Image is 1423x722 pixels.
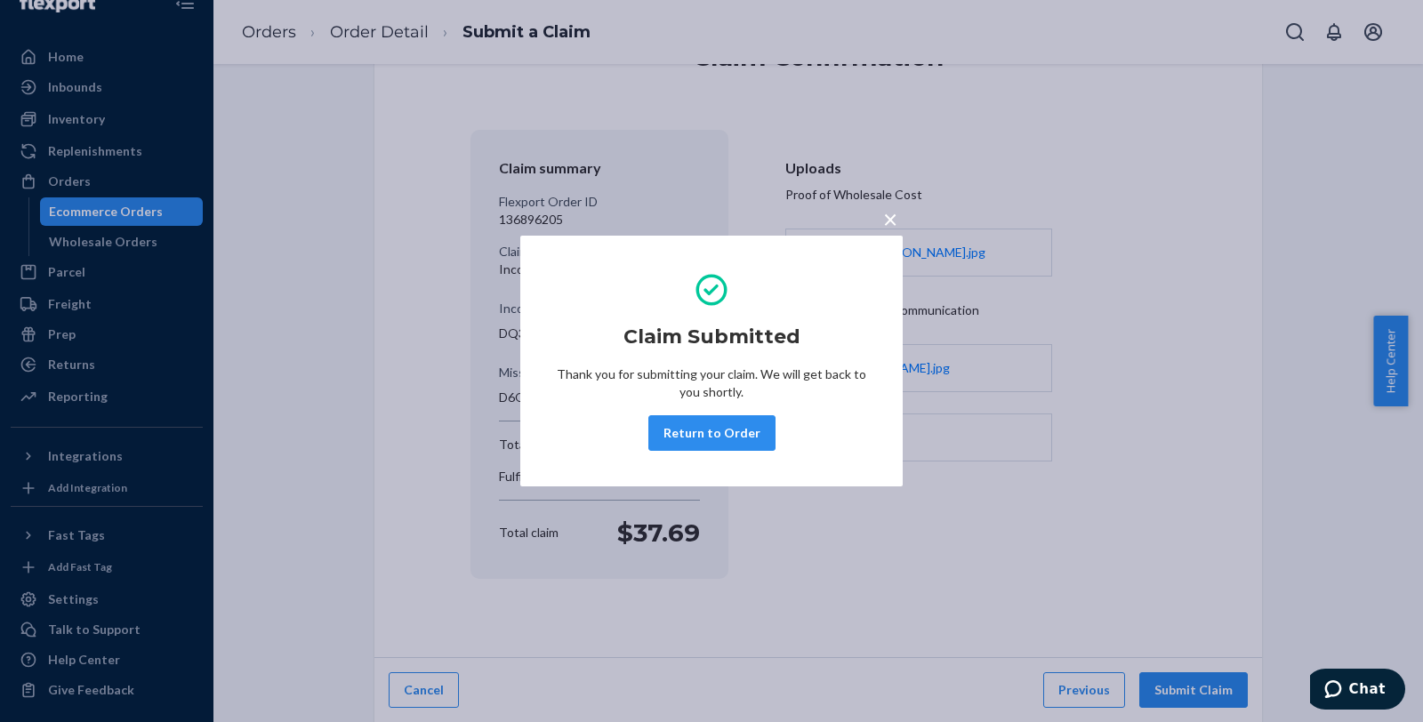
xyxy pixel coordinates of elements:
p: Thank you for submitting your claim. We will get back to you shortly. [556,365,867,401]
button: Return to Order [648,415,776,451]
h2: Claim Submitted [623,323,800,351]
iframe: To enrich screen reader interactions, please activate Accessibility in Grammarly extension settings [1310,669,1405,713]
span: × [883,204,897,234]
